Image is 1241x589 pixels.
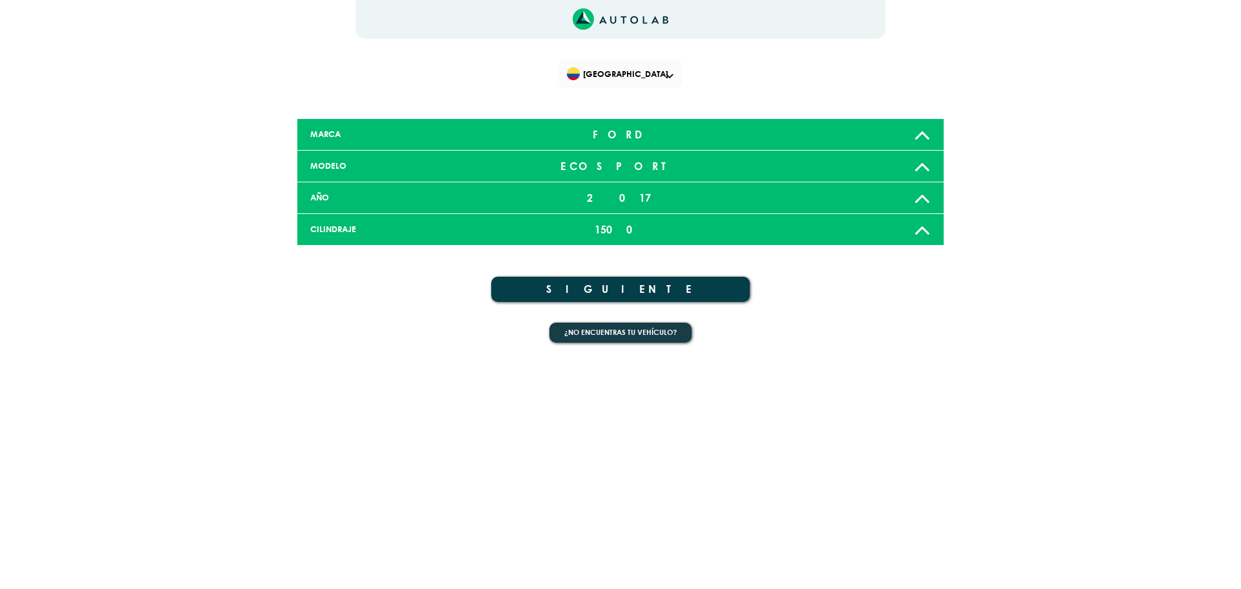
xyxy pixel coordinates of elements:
[301,191,514,204] div: AÑO
[297,151,944,182] a: MODELO ECOSPORT
[514,153,727,179] div: ECOSPORT
[301,128,514,140] div: MARCA
[567,65,677,83] span: [GEOGRAPHIC_DATA]
[514,217,727,242] div: 1500
[573,12,669,25] a: Link al sitio de autolab
[301,160,514,172] div: MODELO
[491,277,750,302] button: SIGUIENTE
[567,67,580,80] img: Flag of COLOMBIA
[549,323,692,343] button: ¿No encuentras tu vehículo?
[297,119,944,151] a: MARCA FORD
[514,122,727,147] div: FORD
[514,185,727,211] div: 2017
[558,59,683,88] div: Flag of COLOMBIA[GEOGRAPHIC_DATA]
[301,223,514,235] div: CILINDRAJE
[297,182,944,214] a: AÑO 2017
[297,214,944,246] a: CILINDRAJE 1500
